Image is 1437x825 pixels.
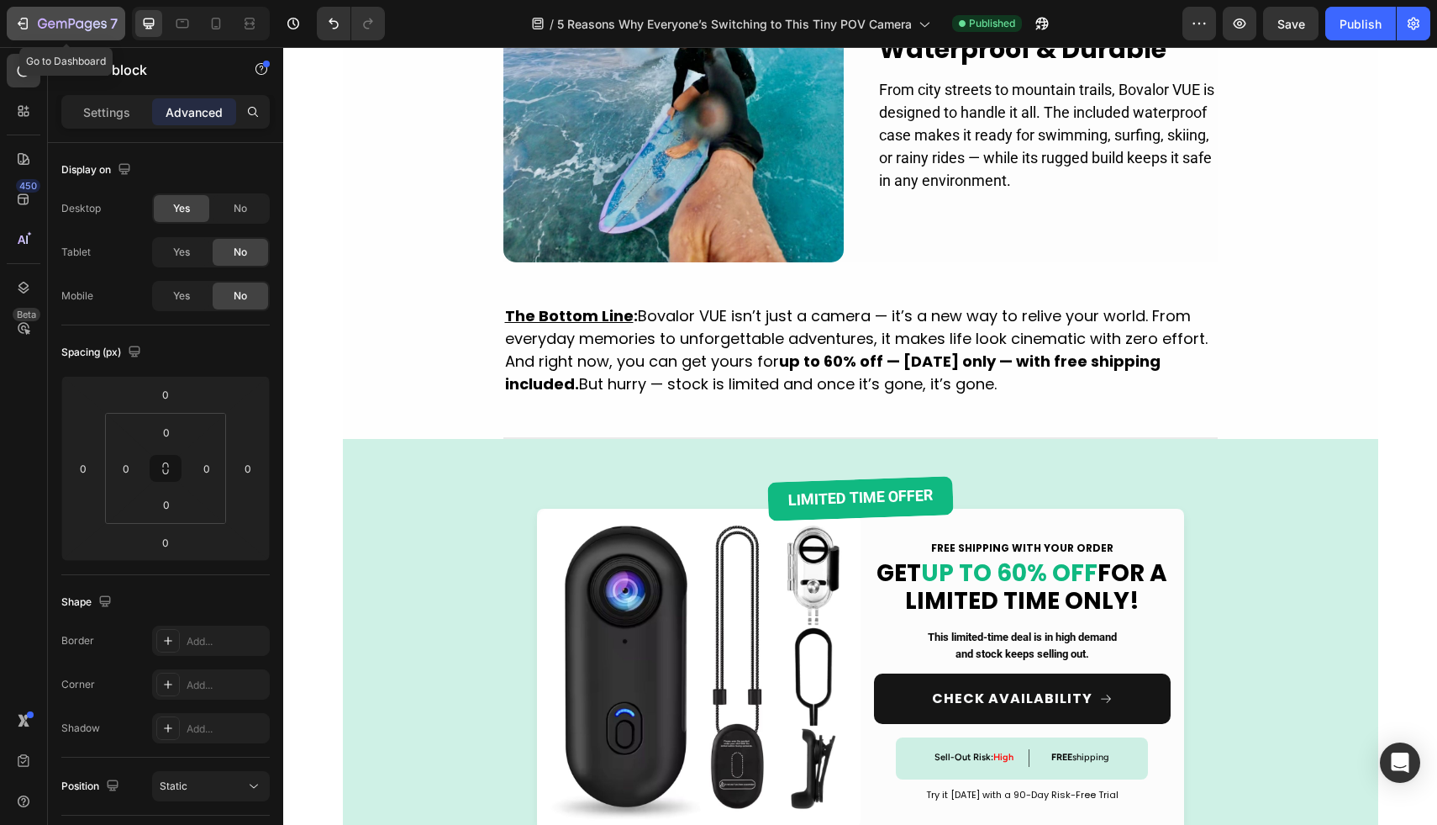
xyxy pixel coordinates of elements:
[222,257,933,348] p: Bovalor VUE isn’t just a camera — it’s a new way to relive your world. From everyday memories to ...
[222,304,877,347] strong: up to 60% off — [DATE] only — with free shipping included.
[710,705,730,716] span: High
[61,159,134,182] div: Display on
[1380,743,1420,783] div: Open Intercom Messenger
[173,201,190,216] span: Yes
[61,341,145,364] div: Spacing (px)
[173,288,190,304] span: Yes
[166,103,223,121] p: Advanced
[283,47,1437,825] iframe: To enrich screen reader interactions, please activate Accessibility in Grammarly extension settings
[1277,17,1305,31] span: Save
[187,678,266,693] div: Add...
[194,456,219,481] input: 0px
[110,13,118,34] p: 7
[150,420,183,445] input: 0px
[71,456,96,481] input: 0
[969,16,1015,31] span: Published
[222,258,350,279] u: The Bottom Line
[596,31,933,145] p: From city streets to mountain trails, Bovalor VUE is designed to handle it all. The included wate...
[16,179,40,193] div: 450
[317,7,385,40] div: Undo/Redo
[649,642,809,662] div: CHECK AVAILABILITY
[550,15,554,33] span: /
[61,288,93,304] div: Mobile
[593,510,638,542] strong: GET
[173,245,190,260] span: Yes
[234,245,247,260] span: No
[591,627,887,677] a: CHECK AVAILABILITY
[235,456,261,481] input: 0
[222,258,355,279] strong: :
[1325,7,1396,40] button: Publish
[61,677,95,692] div: Corner
[61,245,91,260] div: Tablet
[622,510,885,571] strong: FOR A LIMITED TIME ONLY!
[1263,7,1319,40] button: Save
[557,15,912,33] span: 5 Reasons Why Everyone’s Switching to This Tiny POV Camera
[149,530,182,555] input: 0
[61,721,100,736] div: Shadow
[234,288,247,304] span: No
[13,308,40,321] div: Beta
[645,584,834,613] strong: This limited-time deal is in high demand and stock keeps selling out.
[61,591,115,614] div: Shape
[187,634,266,649] div: Add...
[768,704,826,718] p: shipping
[254,462,577,785] img: [object Object]
[61,201,101,216] div: Desktop
[187,722,266,737] div: Add...
[768,705,789,716] strong: FREE
[83,103,130,121] p: Settings
[160,780,187,792] span: Static
[7,7,125,40] button: 7
[1340,15,1382,33] div: Publish
[234,201,247,216] span: No
[150,492,183,517] input: 0px
[61,633,94,648] div: Border
[592,741,886,755] p: Try it [DATE] with a 90-Day Risk-Free Trial
[638,510,814,542] strong: UP TO 60% OFF
[61,775,123,798] div: Position
[648,494,830,508] strong: FREE SHIPPING WITH YOUR ORDER
[651,704,730,718] p: Sell-Out Risk:
[149,382,182,407] input: 0
[152,771,270,801] button: Static
[82,60,224,80] p: Text block
[113,456,139,481] input: 0px
[504,439,650,462] strong: LIMITED TIME OFFER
